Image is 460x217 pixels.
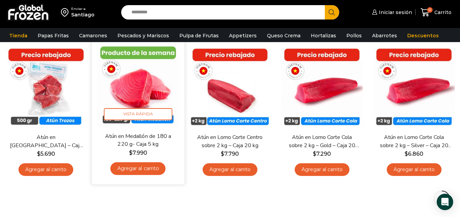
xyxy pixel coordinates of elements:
a: Tienda [6,29,31,42]
a: Agregar al carrito: “Atún en Medallón de 180 a 220 g- Caja 5 kg” [111,162,166,175]
a: Papas Fritas [34,29,72,42]
img: address-field-icon.svg [61,7,71,18]
span: $ [129,149,132,156]
bdi: 7.790 [221,151,239,157]
div: Enviar a [71,7,94,11]
a: Atún en Lomo Corte Cola sobre 2 kg – Gold – Caja 20 kg [285,133,359,149]
a: Camarones [76,29,111,42]
a: Pollos [343,29,365,42]
span: $ [405,151,408,157]
a: 0 Carrito [419,4,453,21]
button: Search button [325,5,339,20]
a: Descuentos [404,29,442,42]
span: Carrito [433,9,451,16]
a: Abarrotes [369,29,400,42]
span: 0 [427,7,433,13]
span: Vista Rápida [104,108,172,120]
span: $ [221,151,224,157]
a: Agregar al carrito: “Atún en Lomo Corte Cola sobre 2 kg - Silver - Caja 20 kg” [387,163,442,176]
a: Atún en Lomo Corte Centro sobre 2 kg – Caja 20 kg [193,133,267,149]
bdi: 6.860 [405,151,423,157]
span: Iniciar sesión [377,9,412,16]
bdi: 7.990 [129,149,147,156]
a: Iniciar sesión [370,5,412,19]
a: Hortalizas [307,29,340,42]
span: $ [37,151,40,157]
a: Pescados y Mariscos [114,29,172,42]
a: Atún en Lomo Corte Cola sobre 2 kg – Silver – Caja 20 kg [377,133,451,149]
div: Open Intercom Messenger [437,194,453,210]
a: Appetizers [226,29,260,42]
bdi: 5.690 [37,151,55,157]
a: Agregar al carrito: “Atún en Lomo Corte Centro sobre 2 kg - Caja 20 kg” [203,163,257,176]
bdi: 7.290 [313,151,331,157]
span: $ [313,151,316,157]
a: Agregar al carrito: “Atún en Lomo Corte Cola sobre 2 kg - Gold – Caja 20 kg” [295,163,349,176]
a: Pulpa de Frutas [176,29,222,42]
a: Queso Crema [264,29,304,42]
a: Atún en [GEOGRAPHIC_DATA] – Caja 10 kg [9,133,83,149]
a: Atún en Medallón de 180 a 220 g- Caja 5 kg [101,132,175,148]
a: Agregar al carrito: “Atún en Trozos - Caja 10 kg” [18,163,73,176]
div: Santiago [71,11,94,18]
